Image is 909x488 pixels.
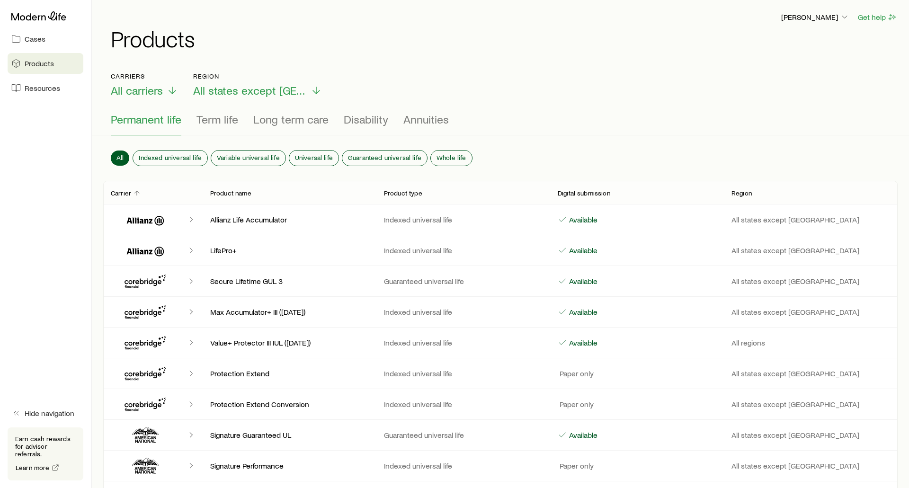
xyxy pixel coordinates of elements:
p: Available [567,338,597,347]
span: All carriers [111,84,163,97]
div: Earn cash rewards for advisor referrals.Learn more [8,427,83,480]
p: Value+ Protector III IUL ([DATE]) [210,338,369,347]
p: All states except [GEOGRAPHIC_DATA] [731,430,890,440]
span: Cases [25,34,45,44]
a: Resources [8,78,83,98]
span: Learn more [16,464,50,471]
p: Indexed universal life [384,461,543,470]
p: Max Accumulator+ III ([DATE]) [210,307,369,317]
span: All states except [GEOGRAPHIC_DATA] [193,84,307,97]
p: Available [567,430,597,440]
span: Variable universal life [217,154,280,161]
button: All [111,151,129,166]
h1: Products [111,27,898,50]
a: Products [8,53,83,74]
span: Universal life [295,154,333,161]
div: Product types [111,113,890,135]
button: Hide navigation [8,403,83,424]
span: Whole life [437,154,466,161]
p: Signature Performance [210,461,369,470]
p: Indexed universal life [384,338,543,347]
p: All states except [GEOGRAPHIC_DATA] [731,215,890,224]
p: Paper only [558,369,594,378]
p: Product type [384,189,422,197]
p: Region [731,189,752,197]
span: Permanent life [111,113,181,126]
p: All states except [GEOGRAPHIC_DATA] [731,461,890,470]
span: Guaranteed universal life [348,154,421,161]
p: Indexed universal life [384,246,543,255]
span: Annuities [403,113,449,126]
p: Available [567,276,597,286]
button: Indexed universal life [133,151,207,166]
button: Variable universal life [211,151,285,166]
p: Indexed universal life [384,399,543,409]
p: Region [193,72,322,80]
p: All states except [GEOGRAPHIC_DATA] [731,307,890,317]
span: All [116,154,124,161]
p: Signature Guaranteed UL [210,430,369,440]
p: Available [567,307,597,317]
p: [PERSON_NAME] [781,12,849,22]
p: All states except [GEOGRAPHIC_DATA] [731,276,890,286]
p: All states except [GEOGRAPHIC_DATA] [731,369,890,378]
button: Guaranteed universal life [342,151,427,166]
p: Carrier [111,189,131,197]
p: Earn cash rewards for advisor referrals. [15,435,76,458]
p: Secure Lifetime GUL 3 [210,276,369,286]
span: Indexed universal life [139,154,202,161]
button: [PERSON_NAME] [781,12,850,23]
button: Whole life [431,151,472,166]
p: All states except [GEOGRAPHIC_DATA] [731,399,890,409]
p: Indexed universal life [384,307,543,317]
p: Paper only [558,461,594,470]
p: Available [567,215,597,224]
p: Digital submission [558,189,610,197]
button: Get help [857,12,898,23]
p: All states except [GEOGRAPHIC_DATA] [731,246,890,255]
span: Resources [25,83,60,93]
a: Cases [8,28,83,49]
span: Term life [196,113,238,126]
p: LifePro+ [210,246,369,255]
p: Product name [210,189,251,197]
p: Guaranteed universal life [384,430,543,440]
p: Protection Extend [210,369,369,378]
span: Long term care [253,113,329,126]
p: Available [567,246,597,255]
p: Indexed universal life [384,369,543,378]
span: Disability [344,113,388,126]
p: Paper only [558,399,594,409]
p: Guaranteed universal life [384,276,543,286]
p: Carriers [111,72,178,80]
button: Universal life [289,151,339,166]
p: Indexed universal life [384,215,543,224]
button: CarriersAll carriers [111,72,178,98]
p: All regions [731,338,890,347]
span: Products [25,59,54,68]
span: Hide navigation [25,408,74,418]
p: Protection Extend Conversion [210,399,369,409]
button: RegionAll states except [GEOGRAPHIC_DATA] [193,72,322,98]
p: Allianz Life Accumulator [210,215,369,224]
